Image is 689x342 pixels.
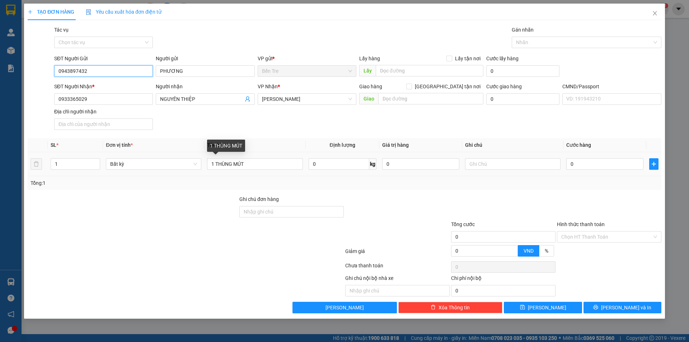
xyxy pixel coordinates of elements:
[207,140,245,152] div: 1 THÙNG MÚT
[382,158,459,170] input: 0
[56,7,73,14] span: Nhận:
[31,158,42,170] button: delete
[345,274,450,285] div: Ghi chú nội bộ nhà xe
[110,159,197,169] span: Bất kỳ
[486,93,559,105] input: Cước giao hàng
[56,6,132,15] div: [PERSON_NAME]
[451,221,475,227] span: Tổng cước
[28,9,33,14] span: plus
[504,302,582,313] button: save[PERSON_NAME]
[431,305,436,310] span: delete
[258,55,356,62] div: VP gửi
[330,142,355,148] span: Định lượng
[593,305,598,310] span: printer
[345,285,450,296] input: Nhập ghi chú
[462,138,563,152] th: Ghi chú
[51,142,56,148] span: SL
[451,274,556,285] div: Chi phí nội bộ
[262,94,352,104] span: Hồ Chí Minh
[566,142,591,148] span: Cước hàng
[6,15,51,23] div: ANH HÒA
[601,304,651,311] span: [PERSON_NAME] và In
[412,83,483,90] span: [GEOGRAPHIC_DATA] tận nơi
[645,4,665,24] button: Close
[376,65,483,76] input: Dọc đường
[359,93,378,104] span: Giao
[239,206,344,217] input: Ghi chú đơn hàng
[520,305,525,310] span: save
[562,83,661,90] div: CMND/Passport
[486,65,559,77] input: Cước lấy hàng
[344,262,450,274] div: Chưa thanh toán
[54,118,153,130] input: Địa chỉ của người nhận
[56,15,132,23] div: A BÌNH
[378,93,483,104] input: Dọc đường
[6,6,51,15] div: Bến Tre
[54,83,153,90] div: SĐT Người Nhận
[156,83,254,90] div: Người nhận
[54,108,153,116] div: Địa chỉ người nhận
[86,9,161,15] span: Yêu cầu xuất hóa đơn điện tử
[31,179,266,187] div: Tổng: 1
[54,55,153,62] div: SĐT Người Gửi
[557,221,605,227] label: Hình thức thanh toán
[652,10,658,16] span: close
[54,27,69,33] label: Tác vụ
[359,56,380,61] span: Lấy hàng
[650,161,658,167] span: plus
[292,302,397,313] button: [PERSON_NAME]
[452,55,483,62] span: Lấy tận nơi
[6,7,17,14] span: Gửi:
[398,302,503,313] button: deleteXóa Thông tin
[649,158,658,170] button: plus
[382,142,409,148] span: Giá trị hàng
[359,65,376,76] span: Lấy
[239,196,279,202] label: Ghi chú đơn hàng
[359,84,382,89] span: Giao hàng
[55,38,106,55] span: Chưa [PERSON_NAME] :
[106,142,133,148] span: Đơn vị tính
[583,302,661,313] button: printer[PERSON_NAME] và In
[512,27,534,33] label: Gán nhãn
[156,55,254,62] div: Người gửi
[486,56,519,61] label: Cước lấy hàng
[545,248,548,254] span: %
[258,84,278,89] span: VP Nhận
[262,66,352,76] span: Bến Tre
[245,96,250,102] span: user-add
[86,9,92,15] img: icon
[369,158,376,170] span: kg
[465,158,561,170] input: Ghi Chú
[524,248,534,254] span: VND
[344,247,450,260] div: Giảm giá
[439,304,470,311] span: Xóa Thông tin
[528,304,566,311] span: [PERSON_NAME]
[207,158,303,170] input: VD: Bàn, Ghế
[325,304,364,311] span: [PERSON_NAME]
[28,9,74,15] span: TẠO ĐƠN HÀNG
[55,38,133,55] div: 20.000
[486,84,522,89] label: Cước giao hàng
